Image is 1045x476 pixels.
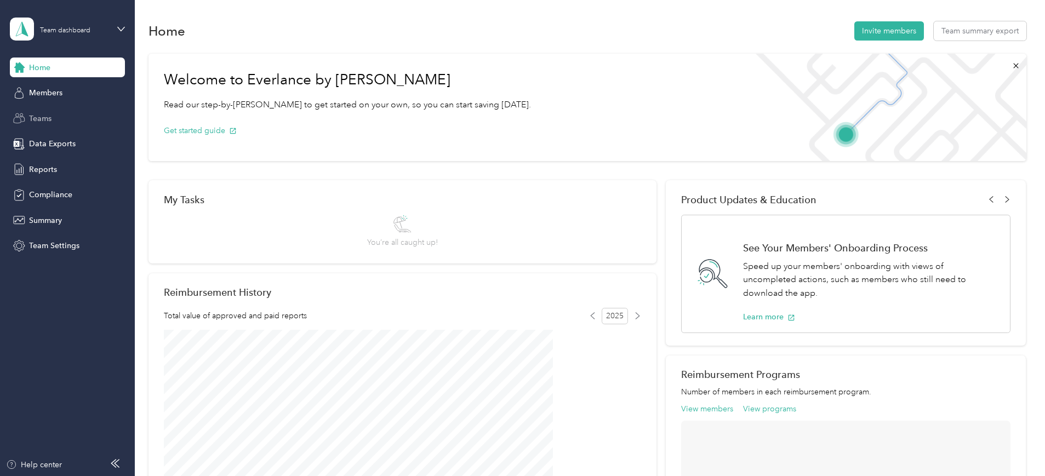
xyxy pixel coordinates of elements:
div: Team dashboard [40,27,90,34]
p: Read our step-by-[PERSON_NAME] to get started on your own, so you can start saving [DATE]. [164,98,531,112]
p: Speed up your members' onboarding with views of uncompleted actions, such as members who still ne... [743,260,998,300]
span: You’re all caught up! [367,237,438,248]
span: Data Exports [29,138,76,150]
span: Members [29,87,62,99]
button: View programs [743,403,796,415]
div: My Tasks [164,194,641,205]
span: Product Updates & Education [681,194,816,205]
span: Team Settings [29,240,79,251]
button: Get started guide [164,125,237,136]
button: Team summary export [934,21,1026,41]
span: Teams [29,113,52,124]
button: View members [681,403,733,415]
button: Help center [6,459,62,471]
p: Number of members in each reimbursement program. [681,386,1010,398]
h1: See Your Members' Onboarding Process [743,242,998,254]
span: Home [29,62,50,73]
h2: Reimbursement History [164,286,271,298]
h1: Welcome to Everlance by [PERSON_NAME] [164,71,531,89]
span: 2025 [602,308,628,324]
span: Reports [29,164,57,175]
img: Welcome to everlance [745,54,1026,161]
button: Learn more [743,311,795,323]
span: Compliance [29,189,72,200]
span: Total value of approved and paid reports [164,310,307,322]
button: Invite members [854,21,924,41]
h2: Reimbursement Programs [681,369,1010,380]
h1: Home [149,25,185,37]
span: Summary [29,215,62,226]
iframe: Everlance-gr Chat Button Frame [984,415,1045,476]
